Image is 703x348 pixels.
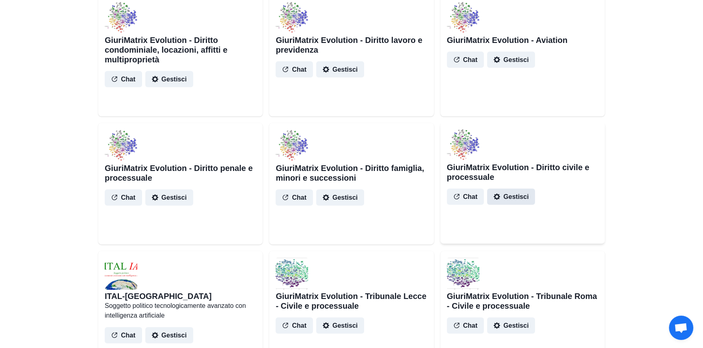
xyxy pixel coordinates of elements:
button: Chat [447,188,484,205]
button: Gestisci [487,51,535,68]
button: Chat [276,317,313,333]
h2: GiuriMatrix Evolution - Diritto condominiale, locazioni, affitti e multiproprietà [105,35,256,64]
h2: GiuriMatrix Evolution - Tribunale Lecce - Civile e processuale [276,291,427,311]
img: user%2F1706%2Fb1e09f8f-06d9-4d52-ab74-f5b3cd5567fb [105,1,137,34]
img: user%2F1706%2F881c9d99-3da0-40ad-90ab-7f4aa8016911 [447,1,479,34]
h2: ITAL-[GEOGRAPHIC_DATA] [105,291,211,301]
button: Gestisci [316,317,364,333]
img: user%2F1706%2F6294ec57-0255-4ab9-a123-3a2a067781f1 [447,257,479,290]
h2: GiuriMatrix Evolution - Tribunale Roma - Civile e processuale [447,291,598,311]
button: Chat [105,189,142,205]
button: Gestisci [145,327,193,343]
img: user%2F1706%2F1572e698-51e5-4ef7-a166-b4f092ec3671 [447,128,479,161]
p: Soggetto politico tecnologicamente avanzato con intelligenza artificiale [105,301,256,320]
img: user%2F1706%2F1931170f-5f38-49e1-90ca-125f145e1c39 [105,129,137,162]
button: Chat [276,189,313,205]
button: Gestisci [487,317,535,333]
img: user%2F1706%2F13163259-14f2-4974-9e67-07b9106edd43 [276,257,308,290]
button: Chat [447,317,484,333]
button: Gestisci [316,61,364,77]
h2: GiuriMatrix Evolution - Diritto lavoro e previdenza [276,35,427,55]
button: Gestisci [145,189,193,205]
button: Gestisci [487,188,535,205]
button: Chat [447,51,484,68]
h2: GiuriMatrix Evolution - Diritto civile e processuale [447,162,598,182]
button: Gestisci [316,189,364,205]
button: Gestisci [145,71,193,87]
h2: GiuriMatrix Evolution - Aviation [447,35,567,45]
h2: GiuriMatrix Evolution - Diritto penale e processuale [105,163,256,183]
img: user%2F1706%2F8a89dd33-50cf-4a91-aa2a-bbeb01296ca3 [276,1,308,34]
button: Chat [276,61,313,77]
img: user%2F1706%2F74087000-0f81-4196-a949-8a3ef70e577c [105,257,137,290]
button: Chat [105,327,142,343]
div: Aprire la chat [669,316,693,340]
button: Chat [105,71,142,87]
img: user%2F1706%2F804b1ee9-6c31-4f1f-ac87-a7c2947144fb [276,129,308,162]
h2: GiuriMatrix Evolution - Diritto famiglia, minori e successioni [276,163,427,183]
